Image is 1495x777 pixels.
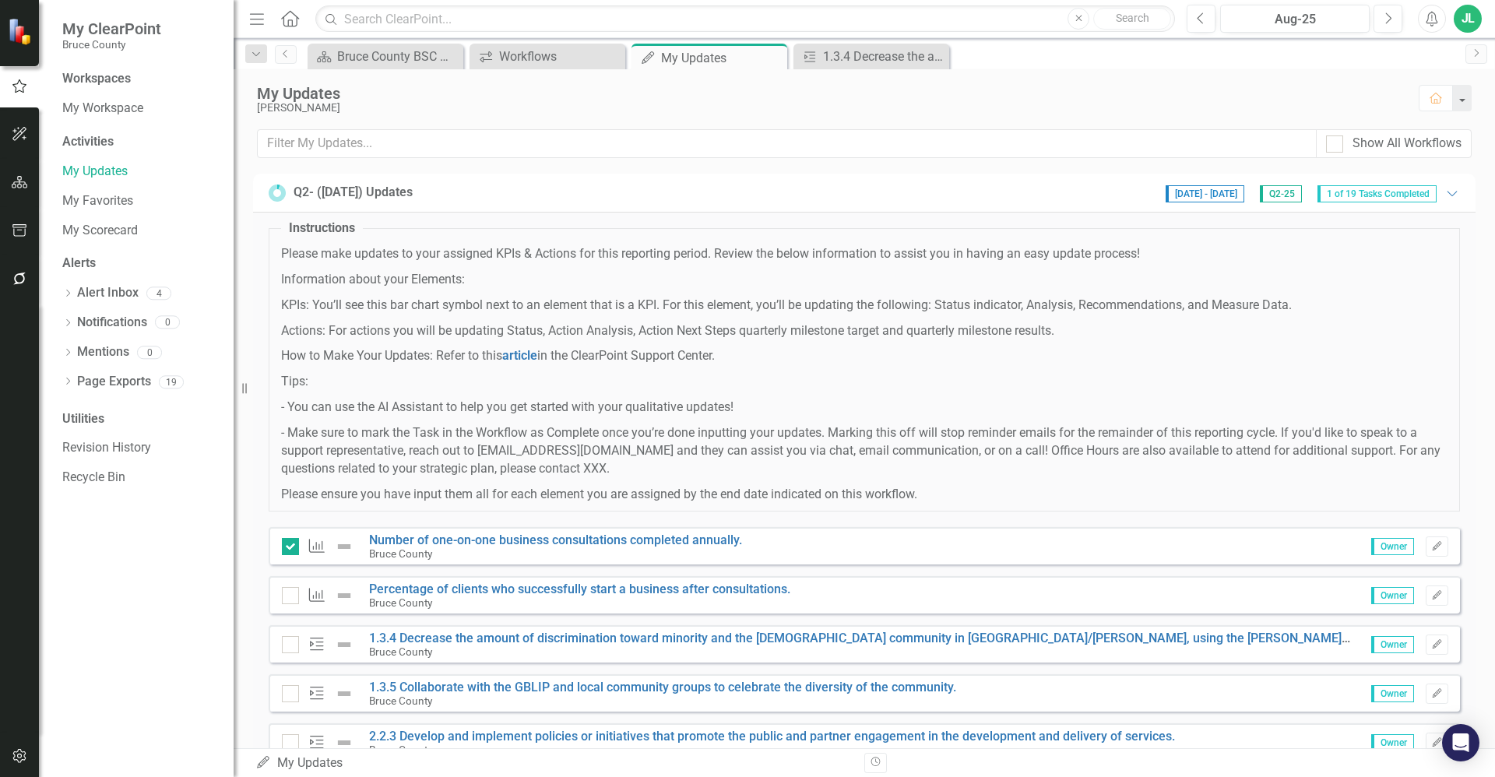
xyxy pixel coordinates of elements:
a: Workflows [473,47,621,66]
div: Aug-25 [1226,10,1364,29]
a: Revision History [62,439,218,457]
img: Not Defined [335,537,354,556]
a: 2.2.3 Develop and implement policies or initiatives that promote the public and partner engagemen... [369,729,1175,744]
img: Not Defined [335,586,354,605]
span: Q2-25 [1260,185,1302,202]
button: Search [1093,8,1171,30]
span: Owner [1371,587,1414,604]
span: Owner [1371,538,1414,555]
p: - You can use the AI Assistant to help you get started with your qualitative updates! [281,399,1448,417]
img: ClearPoint Strategy [8,18,35,45]
p: - Make sure to mark the Task in the Workflow as Complete once you’re done inputting your updates.... [281,424,1448,478]
div: Alerts [62,255,218,272]
p: Please make updates to your assigned KPIs & Actions for this reporting period. Review the below i... [281,245,1448,263]
a: Page Exports [77,373,151,391]
span: Owner [1371,734,1414,751]
a: Notifications [77,314,147,332]
small: Bruce County [369,547,432,560]
p: Tips: [281,373,1448,391]
legend: Instructions [281,220,363,237]
img: Not Defined [335,684,354,703]
input: Filter My Updates... [257,129,1317,158]
a: My Favorites [62,192,218,210]
a: Alert Inbox [77,284,139,302]
div: Show All Workflows [1353,135,1462,153]
div: 4 [146,287,171,300]
a: 1.3.4 Decrease the amount of discrimination toward minority and the [DEMOGRAPHIC_DATA] community ... [797,47,945,66]
button: Aug-25 [1220,5,1370,33]
a: My Updates [62,163,218,181]
div: 0 [155,316,180,329]
p: Actions: For actions you will be updating Status, Action Analysis, Action Next Steps quarterly mi... [281,322,1448,340]
small: Bruce County [369,694,432,707]
div: [PERSON_NAME] [257,102,1403,114]
div: Workflows [499,47,621,66]
div: Bruce County BSC Welcome Page [337,47,459,66]
div: 19 [159,375,184,388]
span: My ClearPoint [62,19,161,38]
span: 1 of 19 Tasks Completed [1317,185,1437,202]
div: My Updates [255,754,853,772]
img: Not Defined [335,635,354,654]
small: Bruce County [369,645,432,658]
a: 1.3.5 Collaborate with the GBLIP and local community groups to celebrate the diversity of the com... [369,680,956,694]
a: Bruce County BSC Welcome Page [311,47,459,66]
a: article [502,348,537,363]
div: Workspaces [62,70,131,88]
p: KPIs: You’ll see this bar chart symbol next to an element that is a KPI. For this element, you’ll... [281,297,1448,315]
div: Open Intercom Messenger [1442,724,1479,761]
div: Activities [62,133,218,151]
p: Information about your Elements: [281,271,1448,289]
div: Q2- ([DATE]) Updates [294,184,413,202]
input: Search ClearPoint... [315,5,1175,33]
a: Percentage of clients who successfully start a business after consultations. [369,582,790,596]
div: My Updates [257,85,1403,102]
div: Utilities [62,410,218,428]
a: My Workspace [62,100,218,118]
small: Bruce County [369,596,432,609]
button: JL [1454,5,1482,33]
div: 1.3.4 Decrease the amount of discrimination toward minority and the [DEMOGRAPHIC_DATA] community ... [823,47,945,66]
span: Search [1116,12,1149,24]
a: My Scorecard [62,222,218,240]
small: Bruce County [369,744,432,756]
p: How to Make Your Updates: Refer to this in the ClearPoint Support Center. [281,347,1448,365]
a: Recycle Bin [62,469,218,487]
div: My Updates [661,48,783,68]
img: Not Defined [335,733,354,752]
div: 0 [137,346,162,359]
a: Number of one-on-one business consultations completed annually. [369,533,742,547]
small: Bruce County [62,38,161,51]
span: Owner [1371,685,1414,702]
p: Please ensure you have input them all for each element you are assigned by the end date indicated... [281,486,1448,504]
span: Owner [1371,636,1414,653]
a: Mentions [77,343,129,361]
span: [DATE] - [DATE] [1166,185,1244,202]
